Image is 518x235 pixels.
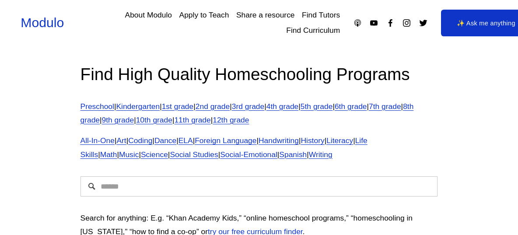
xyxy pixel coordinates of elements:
[386,18,395,28] a: Facebook
[302,8,340,23] a: Find Tutors
[309,150,332,159] a: Writing
[213,116,249,124] a: 12th grade
[220,150,277,159] a: Social-Emotional
[141,150,168,159] a: Science
[80,63,438,86] h2: Find High Quality Homeschooling Programs
[353,18,362,28] a: Apple Podcasts
[116,136,126,145] a: Art
[301,136,324,145] a: History
[286,23,340,39] a: Find Curriculum
[174,116,210,124] a: 11th grade
[154,136,176,145] a: Dance
[259,136,299,145] a: Handwriting
[21,15,64,30] a: Modulo
[80,134,438,161] p: | | | | | | | | | | | | | | | |
[236,8,295,23] a: Share a resource
[125,8,172,23] a: About Modulo
[419,18,428,28] a: Twitter
[232,102,265,111] a: 3rd grade
[80,176,438,196] input: Search
[100,150,117,159] a: Math
[301,102,333,111] a: 5th grade
[80,102,414,124] a: 8th grade
[326,136,353,145] a: Literacy
[369,102,401,111] a: 7th grade
[195,136,256,145] a: Foreign Language
[116,102,160,111] a: Kindergarten
[119,150,139,159] a: Music
[128,136,152,145] a: Coding
[170,150,218,159] a: Social Studies
[80,136,367,158] a: Life Skills
[369,18,378,28] a: YouTube
[196,102,230,111] a: 2nd grade
[335,102,367,111] a: 6th grade
[279,150,307,159] a: Spanish
[402,18,411,28] a: Instagram
[266,102,299,111] a: 4th grade
[178,136,193,145] a: ELA
[102,116,134,124] a: 9th grade
[136,116,172,124] a: 10th grade
[80,100,438,127] p: | | | | | | | | | | | | |
[80,136,115,145] a: All-In-One
[179,8,229,23] a: Apply to Teach
[162,102,194,111] a: 1st grade
[80,102,114,111] a: Preschool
